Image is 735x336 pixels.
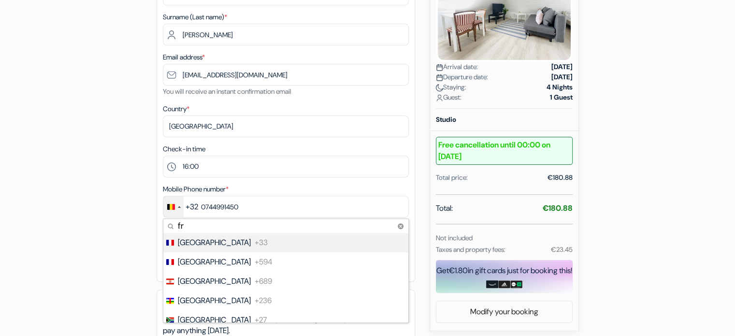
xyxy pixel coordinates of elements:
[436,203,453,214] span: Total:
[163,184,229,194] label: Mobile Phone number
[547,82,573,92] strong: 4 Nights
[486,280,498,288] img: amazon-card-no-text.png
[255,237,268,248] span: +33
[178,237,251,248] span: [GEOGRAPHIC_DATA]
[498,280,510,288] img: adidas-card.png
[178,314,251,326] span: [GEOGRAPHIC_DATA]
[178,295,251,307] span: [GEOGRAPHIC_DATA]
[548,173,573,183] div: €180.88
[163,219,408,233] input: Search
[550,92,573,102] strong: 1 Guest
[163,233,408,322] ul: List of countries
[163,196,409,218] input: 470 12 34 56
[449,265,468,276] span: €1.80
[436,72,488,82] span: Departure date:
[163,144,205,154] label: Check-in time
[510,280,522,288] img: uber-uber-eats-card.png
[395,220,406,232] button: Clear search
[436,234,473,242] small: Not included
[178,276,251,287] span: [GEOGRAPHIC_DATA]
[436,82,466,92] span: Staying:
[543,203,573,213] strong: €180.88
[178,256,251,268] span: [GEOGRAPHIC_DATA]
[551,72,573,82] strong: [DATE]
[436,265,573,277] div: Get in gift cards just for booking this!
[436,94,443,102] img: user_icon.svg
[436,64,443,71] img: calendar.svg
[436,303,572,321] a: Modify your booking
[550,245,572,254] small: €23.45
[436,84,443,91] img: moon.svg
[436,245,505,254] small: Taxes and property fees:
[255,314,267,326] span: +27
[163,52,205,62] label: Email address
[436,74,443,81] img: calendar.svg
[255,276,272,287] span: +689
[163,104,189,114] label: Country
[436,92,461,102] span: Guest:
[255,256,273,268] span: +594
[163,87,291,96] small: You will receive an instant confirmation email
[163,196,198,217] button: Change country, selected Belgium (+32)
[255,295,272,307] span: +236
[436,115,456,124] b: Studio
[551,62,573,72] strong: [DATE]
[436,173,468,183] div: Total price:
[163,24,409,45] input: Enter last name
[436,62,478,72] span: Arrival date:
[163,12,227,22] label: Surname (Last name)
[163,64,409,86] input: Enter email address
[186,201,198,213] div: +32
[436,137,573,165] b: Free cancellation until 00:00 on [DATE]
